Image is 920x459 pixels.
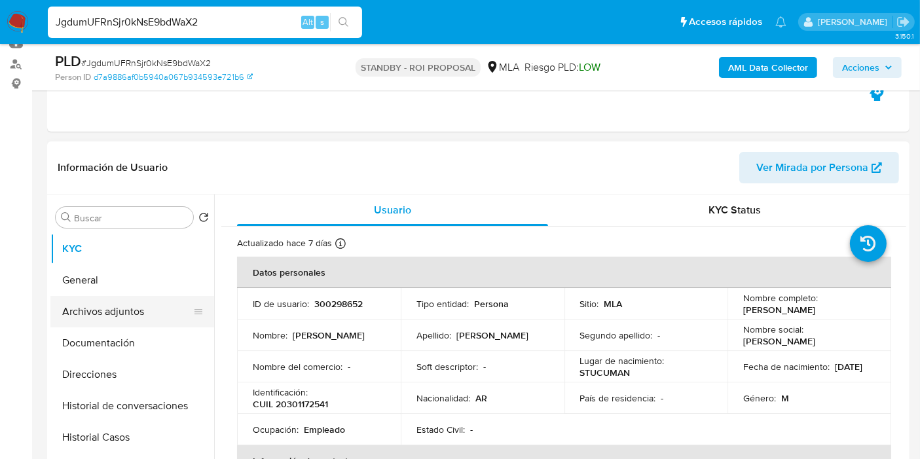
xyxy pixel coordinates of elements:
[348,361,350,373] p: -
[661,392,664,404] p: -
[55,50,81,71] b: PLD
[356,58,481,77] p: STANDBY - ROI PROPOSAL
[74,212,188,224] input: Buscar
[198,212,209,227] button: Volver al orden por defecto
[486,60,519,75] div: MLA
[237,237,332,249] p: Actualizado hace 7 días
[58,161,168,174] h1: Información de Usuario
[304,424,345,435] p: Empleado
[719,57,817,78] button: AML Data Collector
[743,323,803,335] p: Nombre social :
[580,355,665,367] p: Lugar de nacimiento :
[580,329,653,341] p: Segundo apellido :
[580,298,599,310] p: Sitio :
[743,361,830,373] p: Fecha de nacimiento :
[658,329,661,341] p: -
[55,71,91,83] b: Person ID
[61,212,71,223] button: Buscar
[416,329,451,341] p: Apellido :
[253,361,342,373] p: Nombre del comercio :
[743,392,776,404] p: Género :
[474,298,509,310] p: Persona
[303,16,313,28] span: Alt
[743,335,815,347] p: [PERSON_NAME]
[48,14,362,31] input: Buscar usuario o caso...
[94,71,253,83] a: d7a9886af0b5940a067b934593e721b6
[81,56,211,69] span: # JgdumUFRnSjr0kNsE9bdWaX2
[781,392,789,404] p: M
[314,298,363,310] p: 300298652
[818,16,892,28] p: micaelaestefania.gonzalez@mercadolibre.com
[483,361,486,373] p: -
[743,292,818,304] p: Nombre completo :
[756,152,868,183] span: Ver Mirada por Persona
[416,424,465,435] p: Estado Civil :
[833,57,902,78] button: Acciones
[604,298,623,310] p: MLA
[50,296,204,327] button: Archivos adjuntos
[253,386,308,398] p: Identificación :
[456,329,528,341] p: [PERSON_NAME]
[709,202,762,217] span: KYC Status
[330,13,357,31] button: search-icon
[580,392,656,404] p: País de residencia :
[579,60,600,75] span: LOW
[374,202,411,217] span: Usuario
[524,60,600,75] span: Riesgo PLD:
[416,361,478,373] p: Soft descriptor :
[728,57,808,78] b: AML Data Collector
[416,298,469,310] p: Tipo entidad :
[775,16,786,28] a: Notificaciones
[896,15,910,29] a: Salir
[470,424,473,435] p: -
[895,31,913,41] span: 3.150.1
[50,265,214,296] button: General
[842,57,879,78] span: Acciones
[320,16,324,28] span: s
[237,257,891,288] th: Datos personales
[253,398,328,410] p: CUIL 20301172541
[50,233,214,265] button: KYC
[253,298,309,310] p: ID de usuario :
[739,152,899,183] button: Ver Mirada por Persona
[293,329,365,341] p: [PERSON_NAME]
[50,422,214,453] button: Historial Casos
[475,392,487,404] p: AR
[50,390,214,422] button: Historial de conversaciones
[689,15,762,29] span: Accesos rápidos
[580,367,631,378] p: STUCUMAN
[835,361,862,373] p: [DATE]
[50,327,214,359] button: Documentación
[743,304,815,316] p: [PERSON_NAME]
[50,359,214,390] button: Direcciones
[253,329,287,341] p: Nombre :
[416,392,470,404] p: Nacionalidad :
[253,424,299,435] p: Ocupación :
